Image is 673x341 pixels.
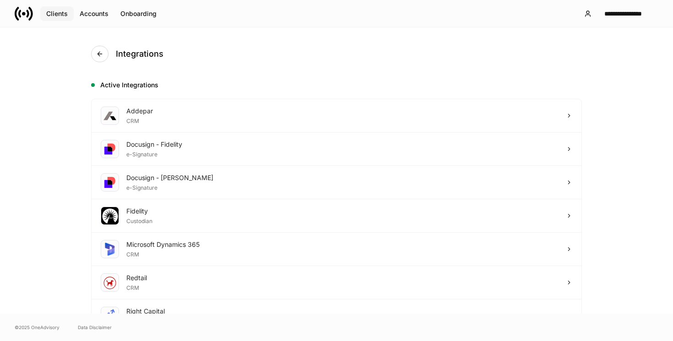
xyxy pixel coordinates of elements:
[126,116,153,125] div: CRM
[103,242,117,256] img: sIOyOZvWb5kUEAwh5D03bPzsWHrUXBSdsWHDhg8Ma8+nBQBvlija69eFAv+snJUCyn8AqO+ElBnIpgMAAAAASUVORK5CYII=
[126,307,174,316] div: Right Capital
[120,11,157,17] div: Onboarding
[116,48,163,59] h4: Integrations
[126,173,213,182] div: Docusign - [PERSON_NAME]
[15,324,60,331] span: © 2025 OneAdvisory
[40,6,74,21] button: Clients
[126,249,200,258] div: CRM
[126,273,147,282] div: Redtail
[126,149,182,158] div: e-Signature
[100,80,582,90] h5: Active Integrations
[126,207,152,216] div: Fidelity
[126,140,182,149] div: Docusign - Fidelity
[78,324,112,331] a: Data Disclaimer
[126,107,153,116] div: Addepar
[80,11,109,17] div: Accounts
[126,182,213,192] div: e-Signature
[126,216,152,225] div: Custodian
[46,11,68,17] div: Clients
[126,282,147,292] div: CRM
[126,240,200,249] div: Microsoft Dynamics 365
[74,6,114,21] button: Accounts
[114,6,163,21] button: Onboarding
